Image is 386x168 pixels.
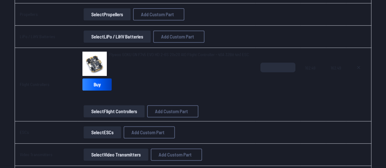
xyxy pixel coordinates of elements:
button: Add Custom Part [147,105,198,117]
span: Add Custom Part [161,34,194,39]
button: Add Custom Part [153,30,204,43]
button: Add Custom Part [124,126,175,138]
span: Add Custom Part [141,12,174,17]
a: Buy [82,78,112,91]
a: SelectVideo Transmitters [82,148,150,161]
button: SelectPropellers [84,8,131,20]
span: Add Custom Part [132,130,164,135]
button: SelectESCs [84,126,121,138]
span: Add Custom Part [155,109,188,114]
a: SelectLiPo / LiHV Batteries [82,30,152,43]
button: Add Custom Part [151,148,202,161]
a: SelectPropellers [82,8,132,20]
a: SelectFlight Controllers [82,105,146,117]
span: Flywoo GOKU GN F745 EVO HD 2-6S 20x20 AIO Flight Controller - 40A 32Bit 4in1 ESC [109,52,249,57]
a: SelectESCs [82,126,122,138]
img: image [82,52,107,76]
button: SelectFlight Controllers [84,105,145,117]
span: Add Custom Part [159,152,192,157]
button: SelectLiPo / LiHV Batteries [84,30,151,43]
button: Add Custom Part [133,8,184,20]
a: Flight Controllers [20,82,49,87]
a: LiPo / LiHV Batteries [20,34,55,39]
a: Video Transmitters [20,152,52,157]
a: Propellers [20,12,38,17]
span: 162.49 [331,63,341,92]
a: Flywoo GOKU GN F745 EVO HD 2-6S 20x20 AIO Flight Controller - 40A 32Bit 4in1 ESC [109,52,249,58]
a: ESCs [20,130,29,135]
span: 162.49 [305,63,321,92]
button: SelectVideo Transmitters [84,148,148,161]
